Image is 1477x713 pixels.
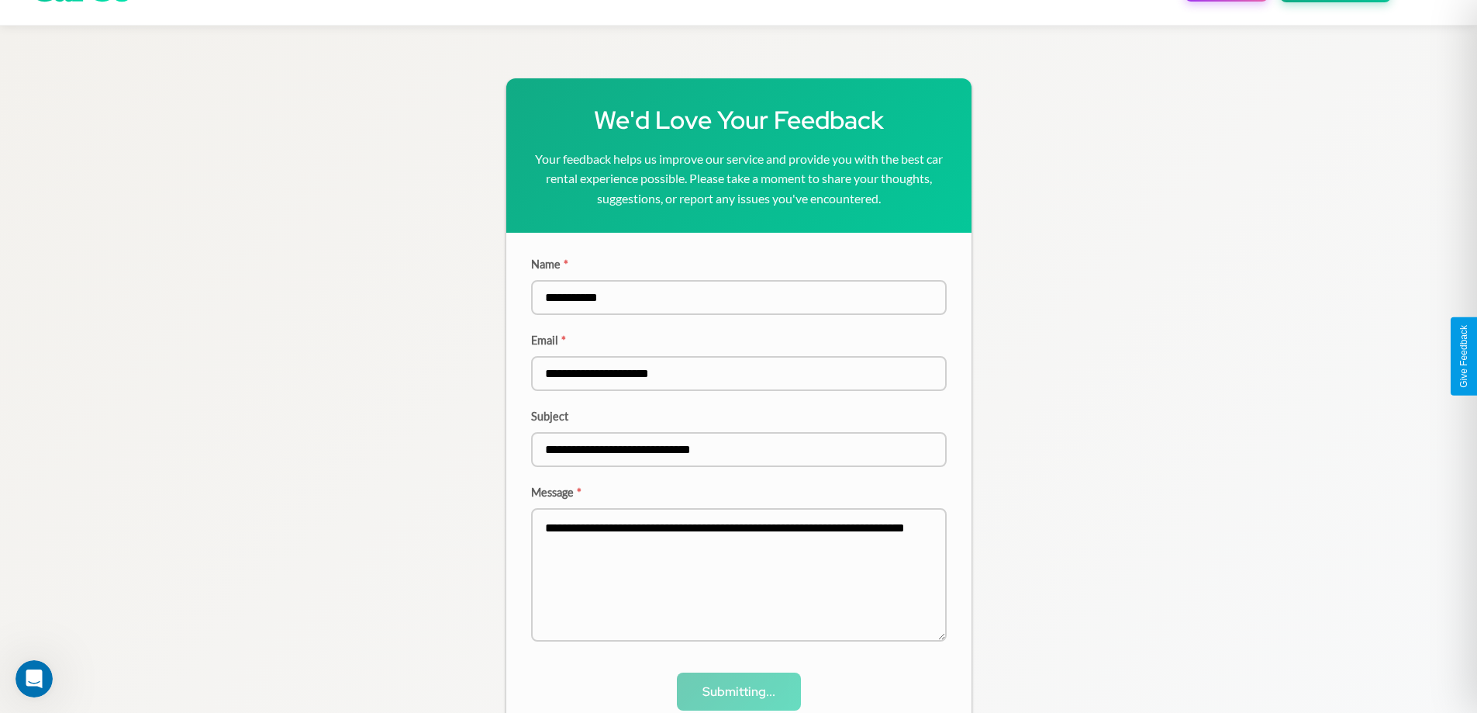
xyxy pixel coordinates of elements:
[531,334,947,347] label: Email
[677,673,801,711] button: Submitting...
[531,410,947,423] label: Subject
[531,103,947,137] h1: We'd Love Your Feedback
[1458,325,1469,388] div: Give Feedback
[531,258,947,271] label: Name
[531,486,947,499] label: Message
[531,149,947,209] p: Your feedback helps us improve our service and provide you with the best car rental experience po...
[16,660,53,697] iframe: Intercom live chat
